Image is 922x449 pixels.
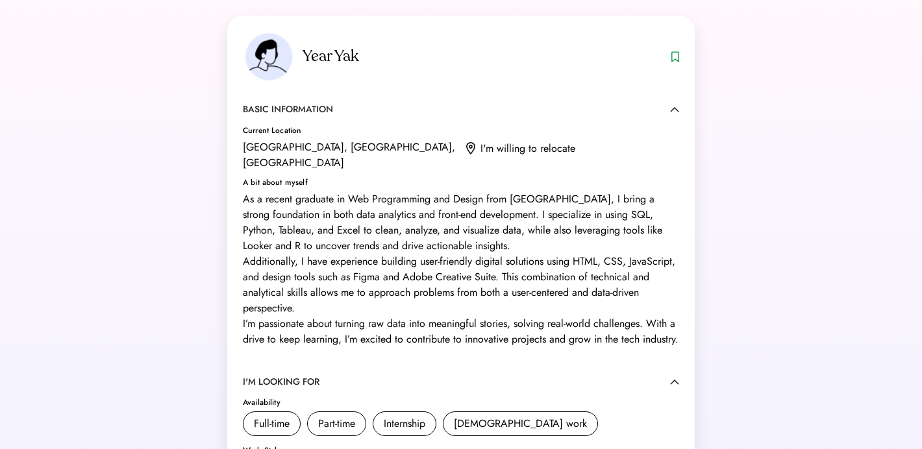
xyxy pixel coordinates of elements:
div: I'M LOOKING FOR [243,376,319,389]
div: Full-time [254,416,290,431]
div: Internship [384,416,425,431]
div: [DEMOGRAPHIC_DATA] work [454,416,587,431]
img: bookmark.svg [671,51,679,62]
div: Availability [243,398,679,406]
div: Current Location [243,127,456,134]
img: location.svg [466,142,475,155]
img: caret-up.svg [670,379,679,385]
img: caret-up.svg [670,106,679,112]
div: Year Yak [303,46,664,67]
div: [GEOGRAPHIC_DATA], [GEOGRAPHIC_DATA], [GEOGRAPHIC_DATA] [243,140,456,171]
div: BASIC INFORMATION [243,103,333,116]
div: I'm willing to relocate [480,141,575,156]
img: employer-headshot-placeholder.png [243,31,295,82]
div: A bit about myself [243,178,679,186]
div: As a recent graduate in Web Programming and Design from [GEOGRAPHIC_DATA], I bring a strong found... [243,191,679,347]
div: Part-time [318,416,355,431]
